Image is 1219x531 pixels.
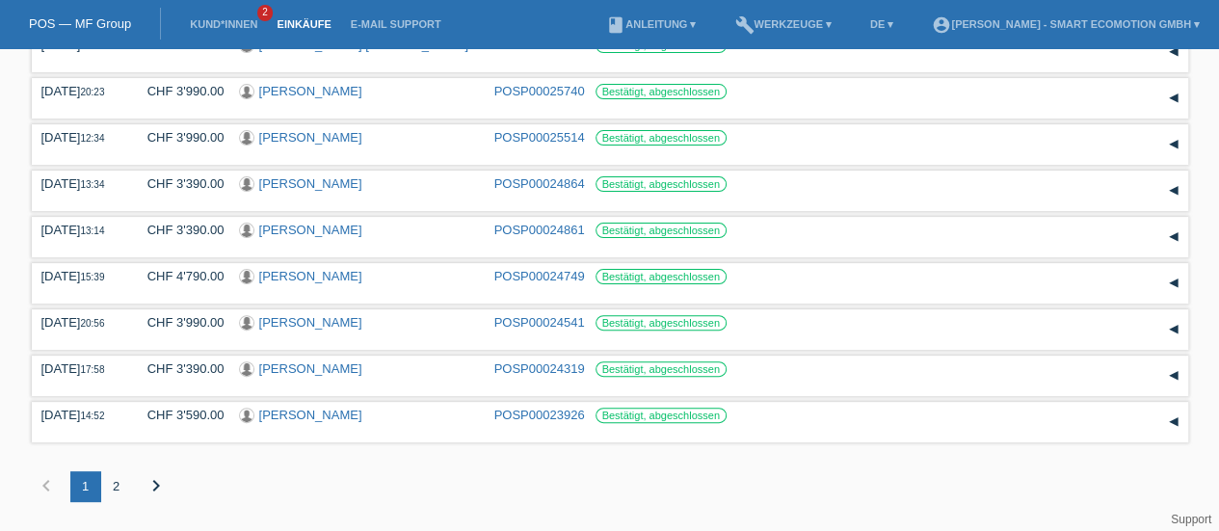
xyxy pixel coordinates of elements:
div: [DATE] [41,223,119,237]
div: [DATE] [41,269,119,283]
span: 13:34 [80,179,104,190]
span: 20:56 [80,318,104,329]
a: POSP00024541 [494,315,585,330]
div: CHF 3'390.00 [133,223,225,237]
div: auf-/zuklappen [1159,130,1188,159]
a: [PERSON_NAME] [259,315,362,330]
label: Bestätigt, abgeschlossen [596,84,727,99]
a: bookAnleitung ▾ [596,18,705,30]
div: [DATE] [41,130,119,145]
div: CHF 3'990.00 [133,315,225,330]
a: POSP00023926 [494,408,585,422]
i: chevron_right [145,474,168,497]
div: auf-/zuklappen [1159,84,1188,113]
a: POSP00024319 [494,361,585,376]
a: DE ▾ [861,18,903,30]
label: Bestätigt, abgeschlossen [596,315,727,331]
span: 12:34 [80,133,104,144]
div: auf-/zuklappen [1159,38,1188,66]
a: [PERSON_NAME] [259,361,362,376]
label: Bestätigt, abgeschlossen [596,223,727,238]
a: [PERSON_NAME] [259,130,362,145]
a: POSP00024861 [494,223,585,237]
div: CHF 3'990.00 [133,84,225,98]
div: CHF 3'590.00 [133,408,225,422]
a: account_circle[PERSON_NAME] - Smart Ecomotion GmbH ▾ [922,18,1209,30]
a: Support [1171,513,1211,526]
label: Bestätigt, abgeschlossen [596,361,727,377]
label: Bestätigt, abgeschlossen [596,408,727,423]
label: Bestätigt, abgeschlossen [596,176,727,192]
a: POS — MF Group [29,16,131,31]
a: [PERSON_NAME] [259,84,362,98]
span: 13:14 [80,226,104,236]
a: Kund*innen [180,18,267,30]
div: auf-/zuklappen [1159,176,1188,205]
div: 2 [101,471,132,502]
a: E-Mail Support [341,18,451,30]
div: CHF 3'390.00 [133,361,225,376]
span: 14:52 [80,411,104,421]
div: CHF 3'390.00 [133,176,225,191]
div: [DATE] [41,315,119,330]
div: auf-/zuklappen [1159,408,1188,437]
a: POSP00025740 [494,84,585,98]
a: POSP00024864 [494,176,585,191]
i: book [606,15,625,35]
a: [PERSON_NAME] [259,176,362,191]
i: account_circle [932,15,951,35]
a: POSP00025514 [494,130,585,145]
a: POSP00024749 [494,269,585,283]
span: 15:39 [80,272,104,282]
a: [PERSON_NAME] [259,223,362,237]
i: chevron_left [35,474,58,497]
div: auf-/zuklappen [1159,361,1188,390]
div: 1 [70,471,101,502]
div: CHF 4'790.00 [133,269,225,283]
div: [DATE] [41,408,119,422]
a: [PERSON_NAME] [259,408,362,422]
span: 17:58 [80,364,104,375]
div: [DATE] [41,176,119,191]
span: 2 [257,5,273,21]
span: 20:46 [80,40,104,51]
div: [DATE] [41,361,119,376]
div: CHF 3'990.00 [133,130,225,145]
a: buildWerkzeuge ▾ [725,18,841,30]
i: build [734,15,754,35]
div: auf-/zuklappen [1159,269,1188,298]
div: auf-/zuklappen [1159,315,1188,344]
a: Einkäufe [267,18,340,30]
a: [PERSON_NAME] [259,269,362,283]
div: [DATE] [41,84,119,98]
label: Bestätigt, abgeschlossen [596,130,727,146]
span: 20:23 [80,87,104,97]
label: Bestätigt, abgeschlossen [596,269,727,284]
div: auf-/zuklappen [1159,223,1188,252]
